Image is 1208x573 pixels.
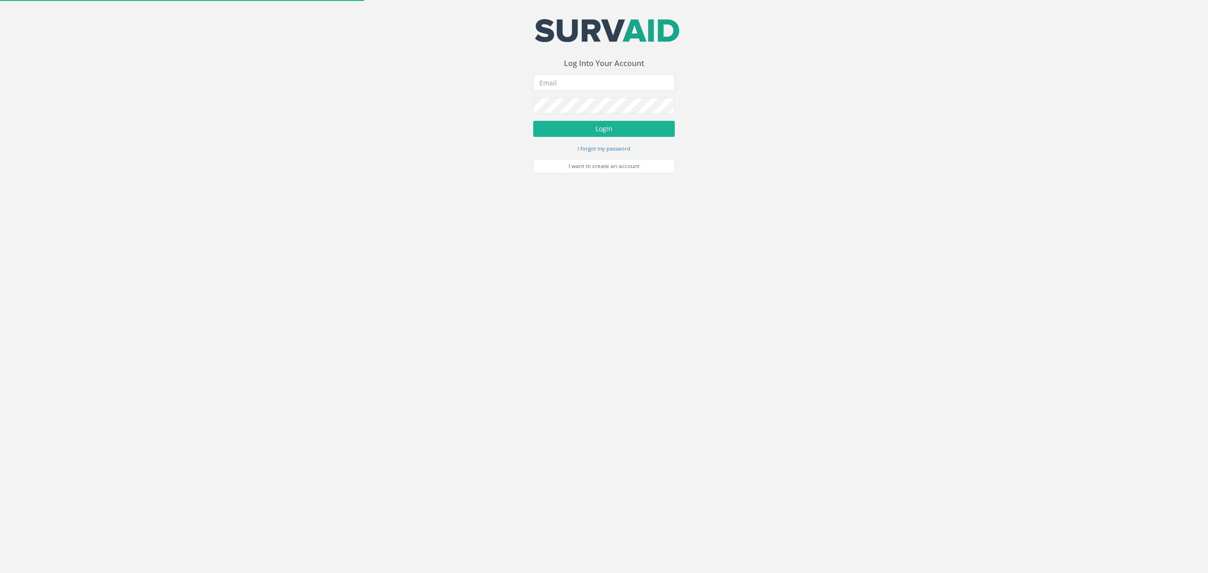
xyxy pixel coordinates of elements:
a: I want to create an account [533,159,675,173]
input: Email [533,75,675,91]
h3: Log Into Your Account [533,59,675,68]
a: I forgot my password [578,144,630,152]
button: Login [533,121,675,137]
small: I forgot my password [578,145,630,152]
